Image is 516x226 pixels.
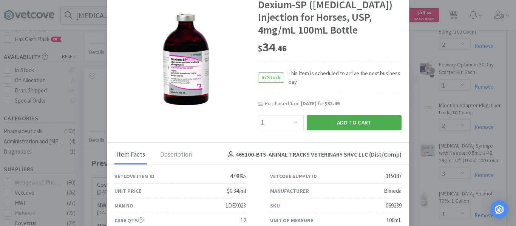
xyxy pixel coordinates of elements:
[114,187,141,195] div: Unit Price
[258,43,263,54] span: $
[270,172,317,180] div: Vetcove Supply ID
[284,69,402,86] span: This item is scheduled to arrive the next business day
[114,146,147,165] div: Item Facts
[230,172,246,181] div: 474895
[290,100,293,107] span: 1
[258,40,287,55] span: 34
[156,12,217,106] img: 9ef4eb10e6ce4d419c6be285e3fe615d_319387.png
[270,187,309,195] div: Manufacturer
[270,216,313,224] div: Unit of Measure
[270,201,280,210] div: SKU
[114,216,144,224] div: Case Qty.
[114,172,154,180] div: Vetcove Item ID
[307,115,402,130] button: Add to Cart
[225,150,402,160] h4: 465100-BTS - ANIMAL TRACKS VETERINARY SRVC LLC (Dist/Comp)
[386,216,402,225] div: 100mL
[241,216,246,225] div: 12
[158,146,194,165] div: Description
[265,100,402,108] div: Purchased on for
[114,201,135,210] div: Man No.
[386,172,402,181] div: 319387
[227,186,246,195] div: $0.34/ml
[384,186,402,195] div: Bimeda
[258,73,284,82] span: In Stock
[301,100,317,107] span: [DATE]
[324,100,340,107] span: $33.49
[386,201,402,210] div: 069239
[226,201,246,210] div: 1DEX023
[275,43,287,54] span: . 46
[490,200,508,218] div: Open Intercom Messenger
